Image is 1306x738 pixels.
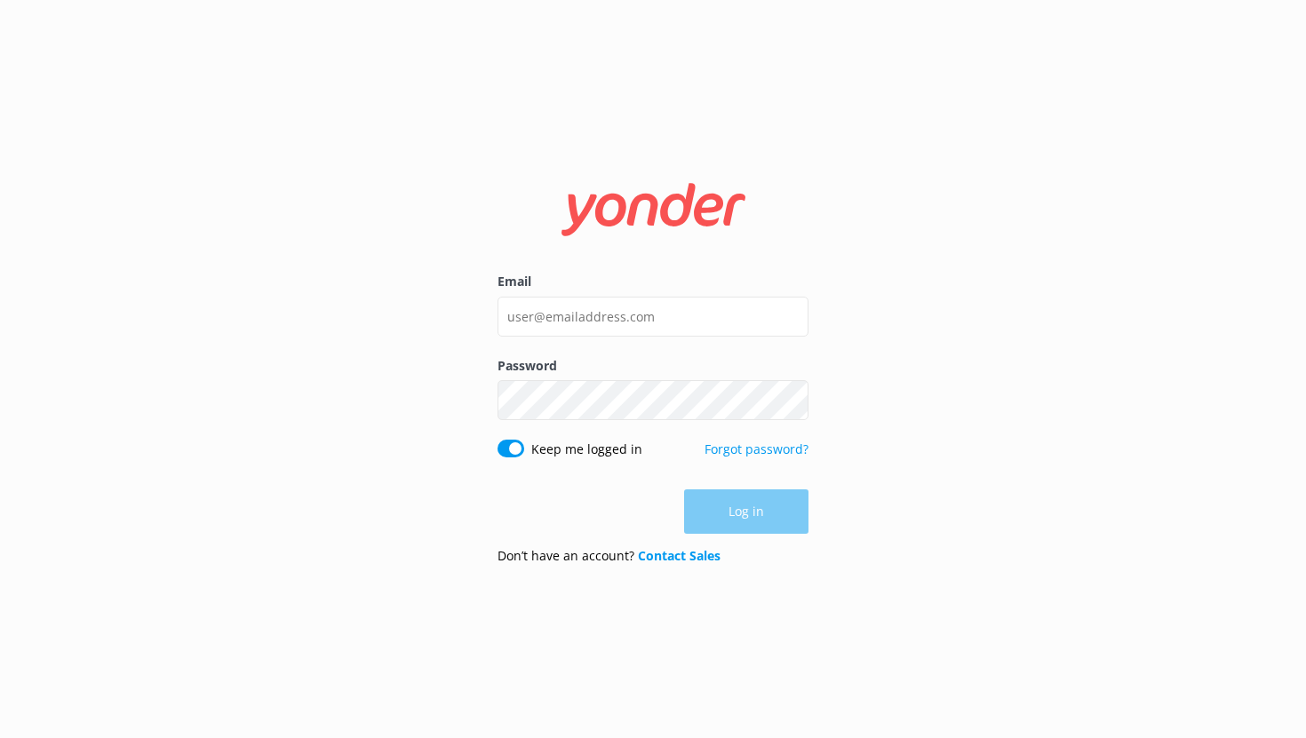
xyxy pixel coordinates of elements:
[498,272,808,291] label: Email
[531,440,642,459] label: Keep me logged in
[498,297,808,337] input: user@emailaddress.com
[705,440,808,457] a: Forgot password?
[498,356,808,376] label: Password
[638,547,721,564] a: Contact Sales
[773,383,808,418] button: Show password
[498,546,721,566] p: Don’t have an account?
